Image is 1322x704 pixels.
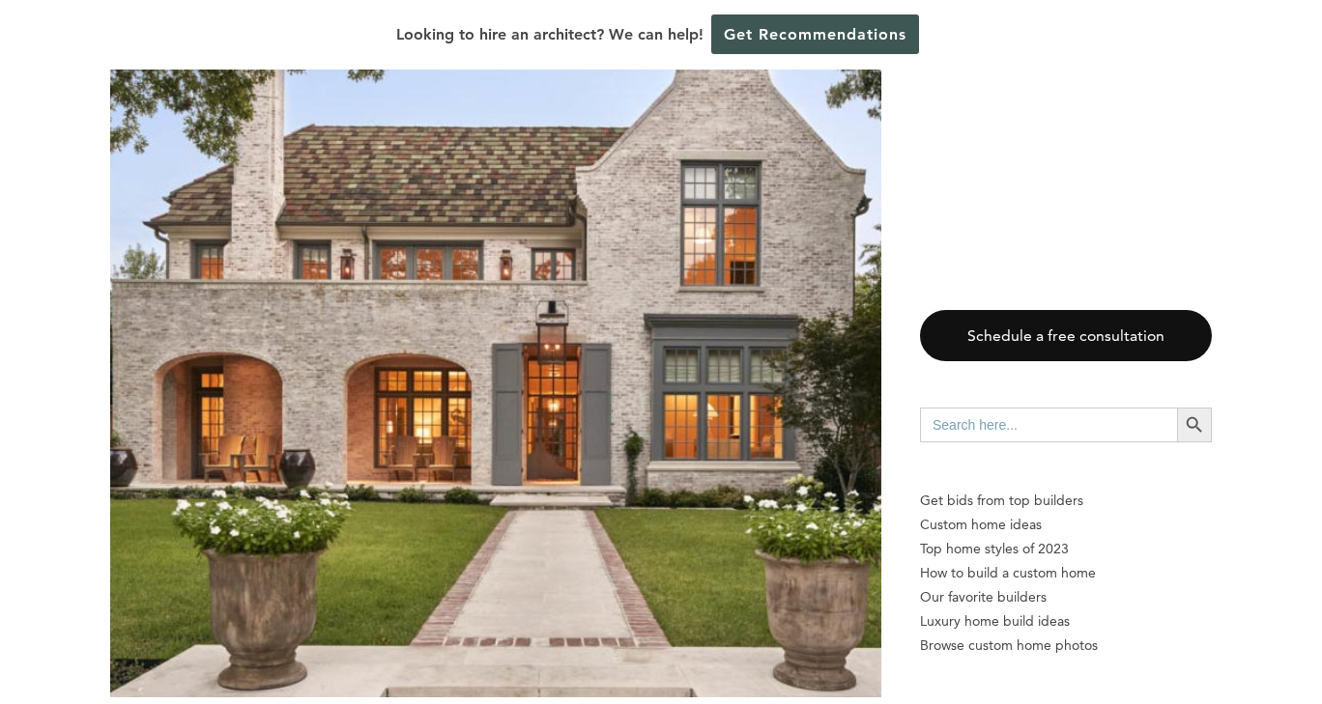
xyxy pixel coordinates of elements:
a: Browse custom home photos [920,634,1212,658]
a: Top home styles of 2023 [920,537,1212,561]
a: Luxury home build ideas [920,609,1212,634]
svg: Search [1184,414,1205,436]
a: Custom home ideas [920,513,1212,537]
a: Schedule a free consultation [920,310,1212,361]
p: Get bids from top builders [920,489,1212,513]
a: Get Recommendations [711,14,919,54]
a: Our favorite builders [920,585,1212,609]
input: Search here... [920,408,1177,442]
a: How to build a custom home [920,561,1212,585]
